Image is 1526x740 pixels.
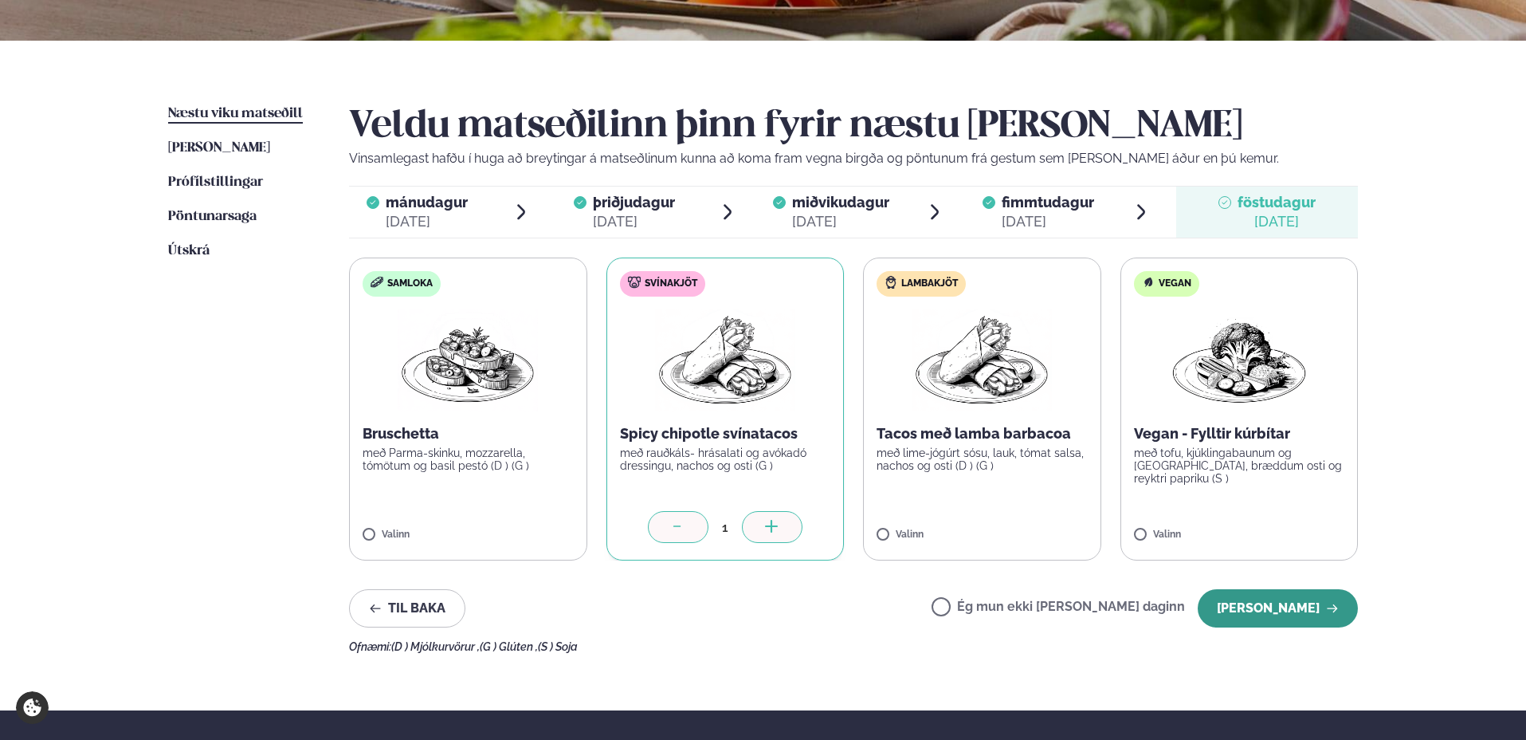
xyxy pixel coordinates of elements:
img: Bruschetta.png [398,309,538,411]
p: Vinsamlegast hafðu í huga að breytingar á matseðlinum kunna að koma fram vegna birgða og pöntunum... [349,149,1358,168]
h2: Veldu matseðilinn þinn fyrir næstu [PERSON_NAME] [349,104,1358,149]
img: Lamb.svg [885,276,897,289]
img: sandwich-new-16px.svg [371,277,383,288]
img: Vegan.svg [1142,276,1155,289]
div: [DATE] [792,212,889,231]
span: Vegan [1159,277,1191,290]
span: Næstu viku matseðill [168,107,303,120]
span: Lambakjöt [901,277,958,290]
div: [DATE] [1002,212,1094,231]
button: [PERSON_NAME] [1198,589,1358,628]
p: með rauðkáls- hrásalati og avókadó dressingu, nachos og osti (G ) [620,447,831,472]
a: Pöntunarsaga [168,207,257,226]
img: Wraps.png [912,309,1052,411]
p: Bruschetta [363,424,574,443]
p: Spicy chipotle svínatacos [620,424,831,443]
img: pork.svg [628,276,641,289]
p: með Parma-skinku, mozzarella, tómötum og basil pestó (D ) (G ) [363,447,574,472]
div: [DATE] [593,212,675,231]
p: Tacos með lamba barbacoa [877,424,1088,443]
a: Næstu viku matseðill [168,104,303,124]
div: 1 [708,518,742,537]
span: föstudagur [1238,194,1316,211]
span: miðvikudagur [792,194,889,211]
span: (D ) Mjólkurvörur , [391,640,480,653]
p: Vegan - Fylltir kúrbítar [1134,424,1345,443]
button: Til baka [349,589,465,628]
span: (G ) Glúten , [480,640,538,653]
span: Prófílstillingar [168,175,263,189]
span: [PERSON_NAME] [168,141,270,155]
a: Cookie settings [16,691,49,724]
div: Ofnæmi: [349,640,1358,653]
span: mánudagur [386,194,468,211]
a: Útskrá [168,242,210,261]
p: með lime-jógúrt sósu, lauk, tómat salsa, nachos og osti (D ) (G ) [877,447,1088,472]
span: Útskrá [168,244,210,258]
span: fimmtudagur [1002,194,1094,211]
a: Prófílstillingar [168,173,263,192]
div: [DATE] [1238,212,1316,231]
span: Samloka [387,277,433,290]
img: Vegan.png [1169,309,1309,411]
span: (S ) Soja [538,640,578,653]
img: Wraps.png [655,309,795,411]
span: þriðjudagur [593,194,675,211]
div: [DATE] [386,212,468,231]
p: með tofu, kjúklingabaunum og [GEOGRAPHIC_DATA], bræddum osti og reyktri papriku (S ) [1134,447,1345,485]
span: Pöntunarsaga [168,210,257,223]
a: [PERSON_NAME] [168,139,270,158]
span: Svínakjöt [645,277,697,290]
